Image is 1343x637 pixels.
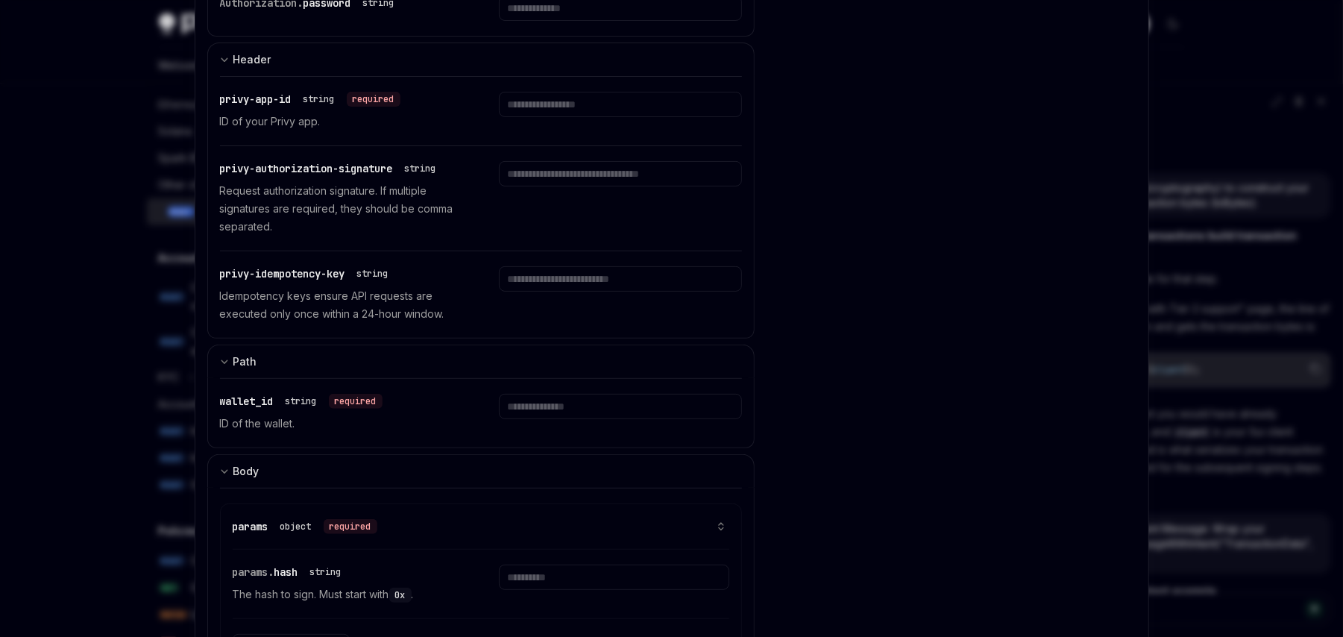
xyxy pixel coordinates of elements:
[220,266,394,281] div: privy-idempotency-key
[405,163,436,175] div: string
[233,462,260,480] div: Body
[233,520,268,533] span: params
[220,92,292,106] span: privy-app-id
[220,415,463,433] p: ID of the wallet.
[303,93,335,105] div: string
[207,454,755,488] button: expand input section
[233,586,463,603] p: The hash to sign. Must start with .
[220,162,393,175] span: privy-authorization-signature
[207,43,755,76] button: expand input section
[280,521,312,533] div: object
[233,565,274,579] span: params.
[220,394,383,409] div: wallet_id
[395,589,406,601] span: 0x
[220,395,274,408] span: wallet_id
[220,92,400,107] div: privy-app-id
[274,565,298,579] span: hash
[220,267,345,280] span: privy-idempotency-key
[324,519,377,534] div: required
[220,161,442,176] div: privy-authorization-signature
[220,113,463,131] p: ID of your Privy app.
[233,51,271,69] div: Header
[233,353,257,371] div: Path
[220,182,463,236] p: Request authorization signature. If multiple signatures are required, they should be comma separa...
[310,566,342,578] div: string
[220,287,463,323] p: Idempotency keys ensure API requests are executed only once within a 24-hour window.
[347,92,400,107] div: required
[233,565,347,580] div: params.hash
[357,268,389,280] div: string
[329,394,383,409] div: required
[233,519,377,534] div: params
[286,395,317,407] div: string
[207,345,755,378] button: expand input section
